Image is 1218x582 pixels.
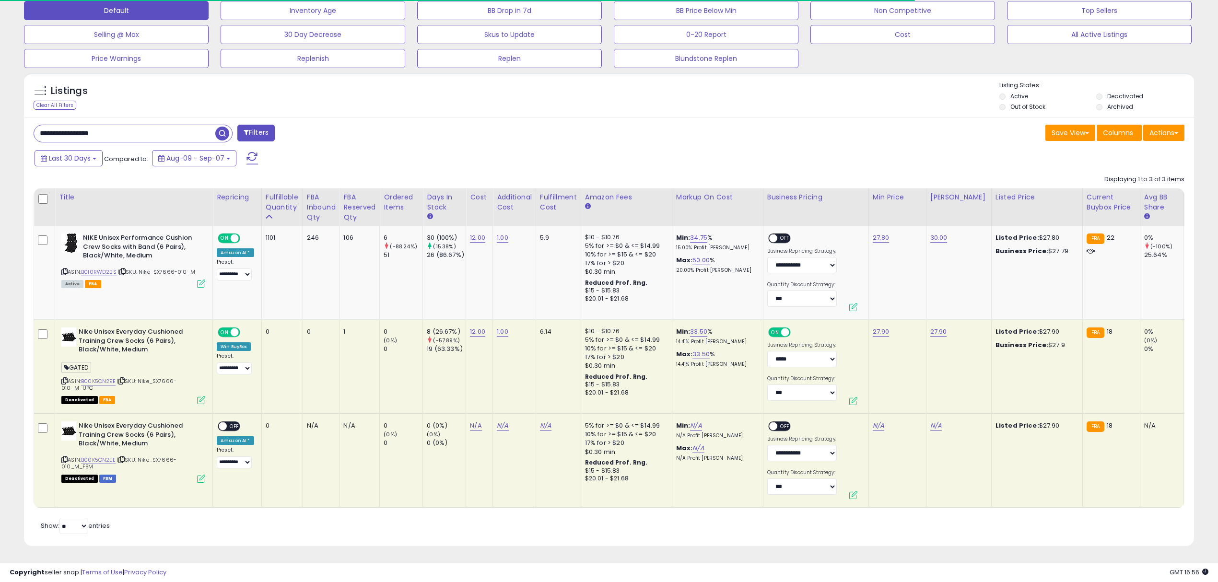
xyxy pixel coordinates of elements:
[930,327,947,337] a: 27.90
[1107,421,1113,430] span: 18
[41,521,110,530] span: Show: entries
[307,421,332,430] div: N/A
[585,421,665,430] div: 5% for >= $0 & <= $14.99
[343,327,372,336] div: 1
[995,233,1039,242] b: Listed Price:
[61,421,205,482] div: ASIN:
[676,361,756,368] p: 14.41% Profit [PERSON_NAME]
[676,256,756,274] div: %
[585,202,591,211] small: Amazon Fees.
[61,362,91,373] span: GATED
[307,192,336,222] div: FBA inbound Qty
[995,421,1039,430] b: Listed Price:
[427,251,466,259] div: 26 (86.67%)
[873,192,922,202] div: Min Price
[930,421,942,431] a: N/A
[585,233,665,242] div: $10 - $10.76
[995,233,1075,242] div: $27.80
[427,212,433,221] small: Days In Stock.
[79,421,195,451] b: Nike Unisex Everyday Cushioned Training Crew Socks (6 Pairs), Black/White, Medium
[217,248,254,257] div: Amazon AI *
[777,234,793,243] span: OFF
[1107,103,1133,111] label: Archived
[61,233,205,287] div: ASIN:
[427,431,440,438] small: (0%)
[1087,233,1104,244] small: FBA
[99,475,117,483] span: FBM
[1097,125,1142,141] button: Columns
[384,192,419,212] div: Ordered Items
[1045,125,1095,141] button: Save View
[427,327,466,336] div: 8 (26.67%)
[61,475,98,483] span: All listings that are unavailable for purchase on Amazon for any reason other than out-of-stock
[104,154,148,163] span: Compared to:
[343,233,372,242] div: 106
[1087,327,1104,338] small: FBA
[390,243,417,250] small: (-88.24%)
[995,341,1075,349] div: $27.9
[672,188,763,226] th: The percentage added to the cost of goods (COGS) that forms the calculator for Min & Max prices.
[1170,568,1208,577] span: 2025-10-8 16:56 GMT
[59,192,209,202] div: Title
[1010,103,1045,111] label: Out of Stock
[124,568,166,577] a: Privacy Policy
[61,396,98,404] span: All listings that are unavailable for purchase on Amazon for any reason other than out-of-stock
[614,1,798,20] button: BB Price Below Min
[79,327,195,357] b: Nike Unisex Everyday Cushioned Training Crew Socks (6 Pairs), Black/White, Medium
[82,568,123,577] a: Terms of Use
[1144,251,1183,259] div: 25.64%
[221,25,405,44] button: 30 Day Decrease
[676,350,756,368] div: %
[85,280,101,288] span: FBA
[676,327,691,336] b: Min:
[427,345,466,353] div: 19 (63.33%)
[676,192,759,202] div: Markup on Cost
[239,234,254,243] span: OFF
[676,256,693,265] b: Max:
[217,192,258,202] div: Repricing
[152,150,236,166] button: Aug-09 - Sep-07
[221,49,405,68] button: Replenish
[995,327,1075,336] div: $27.90
[585,361,665,370] div: $0.30 min
[585,336,665,344] div: 5% for >= $0 & <= $14.99
[585,475,665,483] div: $20.01 - $21.68
[1144,192,1179,212] div: Avg BB Share
[343,192,375,222] div: FBA Reserved Qty
[470,233,485,243] a: 12.00
[497,192,532,212] div: Additional Cost
[266,421,295,430] div: 0
[540,327,574,336] div: 6.14
[384,345,422,353] div: 0
[930,192,987,202] div: [PERSON_NAME]
[219,328,231,337] span: ON
[10,568,166,577] div: seller snap | |
[873,233,890,243] a: 27.80
[433,337,459,344] small: (-57.89%)
[789,328,804,337] span: OFF
[767,192,865,202] div: Business Pricing
[995,246,1048,256] b: Business Price:
[810,25,995,44] button: Cost
[49,153,91,163] span: Last 30 Days
[995,247,1075,256] div: $27.79
[585,192,668,202] div: Amazon Fees
[676,244,756,251] p: 15.00% Profit [PERSON_NAME]
[692,443,704,453] a: N/A
[384,251,422,259] div: 51
[585,287,665,295] div: $15 - $15.83
[227,422,242,431] span: OFF
[777,422,793,431] span: OFF
[690,327,707,337] a: 33.50
[1107,233,1114,242] span: 22
[61,233,81,253] img: 31vN+KZij-L._SL40_.jpg
[1144,345,1183,353] div: 0%
[585,268,665,276] div: $0.30 min
[221,1,405,20] button: Inventory Age
[767,248,837,255] label: Business Repricing Strategy:
[384,439,422,447] div: 0
[873,421,884,431] a: N/A
[585,448,665,456] div: $0.30 min
[540,192,577,212] div: Fulfillment Cost
[676,338,756,345] p: 14.41% Profit [PERSON_NAME]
